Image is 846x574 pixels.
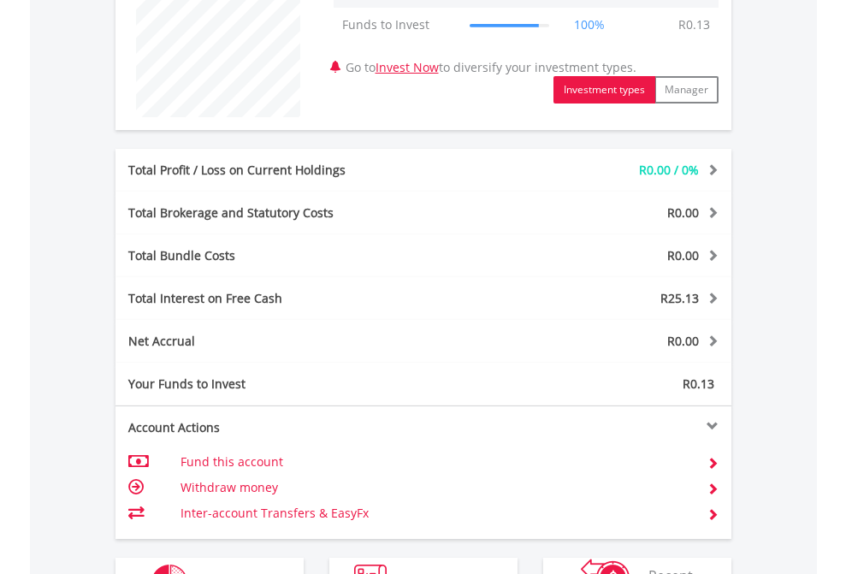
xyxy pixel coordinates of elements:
div: Your Funds to Invest [115,376,423,393]
td: Fund this account [180,449,686,475]
td: 100% [558,8,622,42]
button: Manager [654,76,719,104]
span: R0.00 [667,333,699,349]
span: R0.13 [683,376,714,392]
span: R0.00 / 0% [639,162,699,178]
div: Total Profit / Loss on Current Holdings [115,162,475,179]
span: R25.13 [660,290,699,306]
span: R0.00 [667,204,699,221]
td: Inter-account Transfers & EasyFx [180,500,686,526]
td: Withdraw money [180,475,686,500]
td: R0.13 [670,8,719,42]
td: Funds to Invest [334,8,462,42]
div: Net Accrual [115,333,475,350]
div: Account Actions [115,419,423,436]
span: R0.00 [667,247,699,263]
div: Total Bundle Costs [115,247,475,264]
div: Total Interest on Free Cash [115,290,475,307]
a: Invest Now [376,59,439,75]
div: Total Brokerage and Statutory Costs [115,204,475,222]
button: Investment types [553,76,655,104]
